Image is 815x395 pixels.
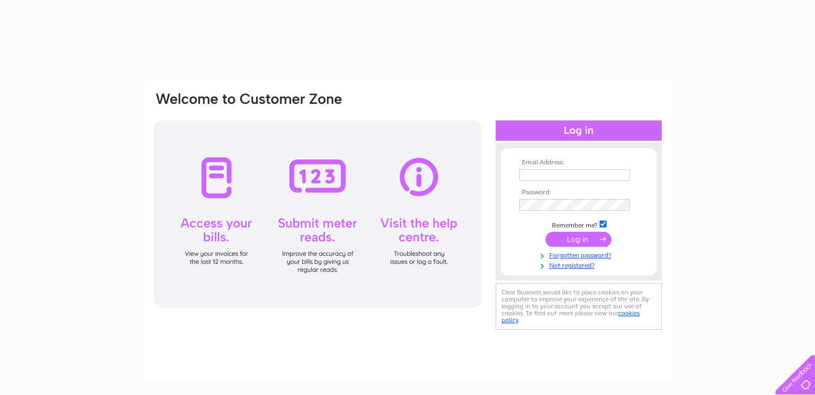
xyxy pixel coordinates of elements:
td: Remember me? [517,219,641,230]
th: Password: [517,189,641,196]
div: Clear Business would like to place cookies on your computer to improve your experience of the sit... [496,283,662,330]
a: cookies policy [502,309,640,324]
a: Not registered? [519,260,641,270]
a: Forgotten password? [519,249,641,260]
th: Email Address: [517,159,641,166]
input: Submit [545,232,611,247]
